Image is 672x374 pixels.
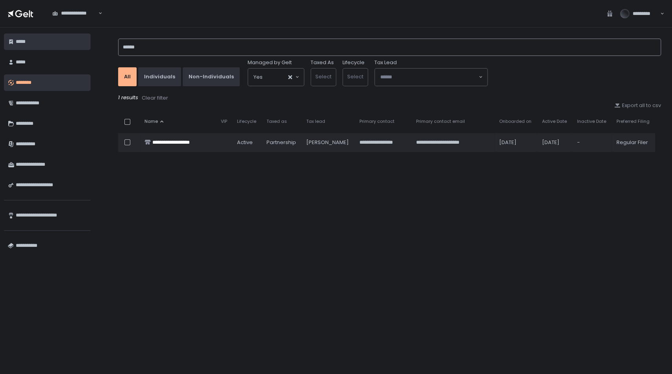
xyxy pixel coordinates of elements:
[189,73,234,80] div: Non-Individuals
[542,139,567,146] div: [DATE]
[614,102,661,109] button: Export all to csv
[499,118,531,124] span: Onboarded on
[144,73,175,80] div: Individuals
[375,69,487,86] div: Search for option
[237,118,256,124] span: Lifecycle
[118,67,137,86] button: All
[342,59,365,66] label: Lifecycle
[267,139,297,146] div: Partnership
[144,118,158,124] span: Name
[306,118,325,124] span: Tax lead
[237,139,253,146] span: active
[118,94,661,102] div: 1 results
[254,73,263,81] span: Yes
[306,139,350,146] div: [PERSON_NAME]
[616,118,649,124] span: Preferred Filing
[416,118,465,124] span: Primary contact email
[288,75,292,79] button: Clear Selected
[52,17,98,25] input: Search for option
[311,59,334,66] label: Taxed As
[359,118,394,124] span: Primary contact
[141,94,168,102] button: Clear filter
[221,118,227,124] span: VIP
[248,59,292,66] span: Managed by Gelt
[47,6,102,22] div: Search for option
[263,73,287,81] input: Search for option
[542,118,566,124] span: Active Date
[267,118,287,124] span: Taxed as
[616,139,650,146] div: Regular Filer
[138,67,181,86] button: Individuals
[142,94,168,102] div: Clear filter
[347,73,363,80] span: Select
[183,67,240,86] button: Non-Individuals
[577,139,607,146] div: -
[374,59,397,66] span: Tax Lead
[248,69,304,86] div: Search for option
[315,73,331,80] span: Select
[380,73,478,81] input: Search for option
[124,73,131,80] div: All
[499,139,532,146] div: [DATE]
[577,118,606,124] span: Inactive Date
